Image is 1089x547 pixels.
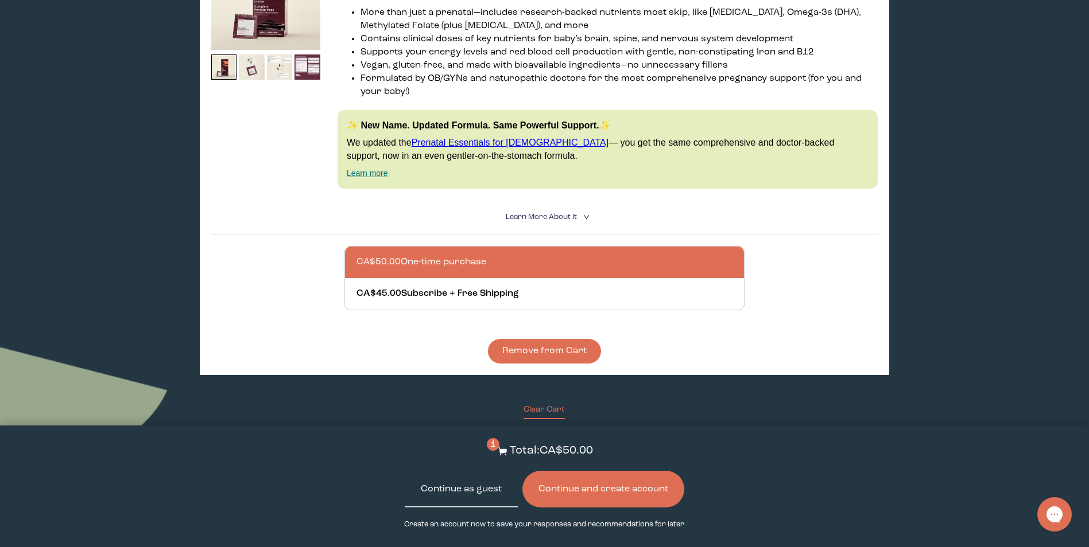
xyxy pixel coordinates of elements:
li: Contains clinical doses of key nutrients for baby’s brain, spine, and nervous system development [361,33,878,46]
summary: Learn More About it < [506,212,583,222]
a: Prenatal Essentials for [DEMOGRAPHIC_DATA] [412,138,609,147]
strong: ✨ New Name. Updated Formula. Same Powerful Support.✨ [347,120,611,130]
span: 1 [487,438,499,451]
iframe: Gorgias live chat messenger [1032,493,1078,536]
p: We updated the — you get the same comprehensive and doctor-backed support, now in an even gentler... [347,136,869,162]
a: Learn more [347,169,388,178]
button: Remove from Cart [488,339,601,364]
p: Total: CA$50.00 [510,443,593,459]
i: < [580,214,591,220]
span: Learn More About it [506,213,577,221]
p: Create an account now to save your responses and recommendations for later [404,519,684,530]
li: Formulated by OB/GYNs and naturopathic doctors for the most comprehensive pregnancy support (for ... [361,72,878,99]
img: thumbnail image [239,54,265,80]
li: More than just a prenatal—includes research-backed nutrients most skip, like [MEDICAL_DATA], Omeg... [361,6,878,33]
button: Continue as guest [405,471,518,507]
button: Clear Cart [524,404,565,419]
img: thumbnail image [211,54,237,80]
button: Continue and create account [522,471,684,507]
li: Vegan, gluten-free, and made with bioavailable ingredients—no unnecessary fillers [361,59,878,72]
img: thumbnail image [267,54,293,80]
li: Supports your energy levels and red blood cell production with gentle, non-constipating Iron and B12 [361,46,878,59]
img: thumbnail image [294,54,320,80]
